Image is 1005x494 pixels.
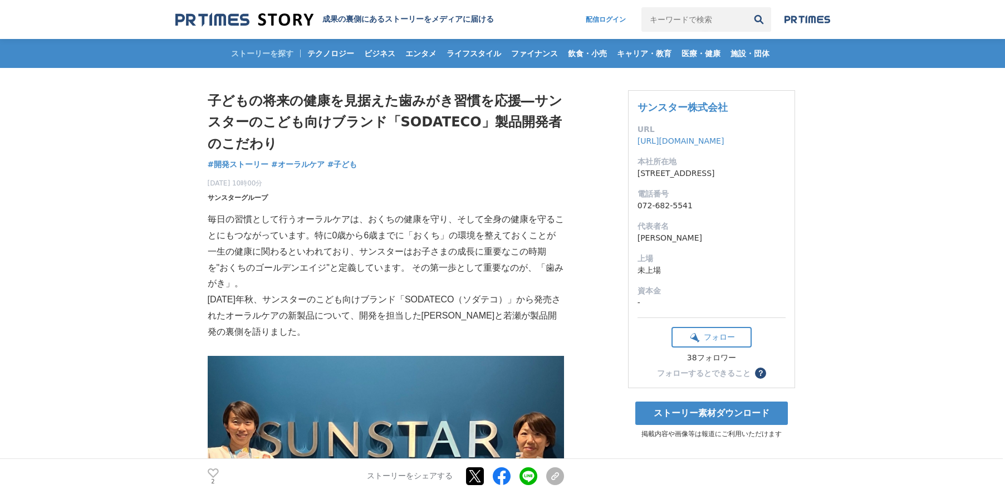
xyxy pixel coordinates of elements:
span: エンタメ [401,48,441,58]
h1: 子どもの将来の健康を見据えた歯みがき習慣を応援―サンスターのこども向けブランド「SODATECO」製品開発者のこだわり [208,90,564,154]
a: 飲食・小売 [563,39,611,68]
a: ライフスタイル [442,39,506,68]
img: prtimes [785,15,830,24]
img: 成果の裏側にあるストーリーをメディアに届ける [175,12,313,27]
a: サンスターグループ [208,193,268,203]
a: 配信ログイン [575,7,637,32]
span: キャリア・教育 [612,48,676,58]
a: #開発ストーリー [208,159,269,170]
dt: 代表者名 [638,221,786,232]
dt: 電話番号 [638,188,786,200]
p: 2 [208,479,219,485]
a: #オーラルケア [271,159,325,170]
dt: URL [638,124,786,135]
p: 毎日の習慣として行うオーラルケアは、おくちの健康を守り、そして全身の健康を守ることにもつながっています。特に0歳から6歳までに「おくち」の環境を整えておくことが一生の健康に関わるといわれており、... [208,212,564,292]
dd: [PERSON_NAME] [638,232,786,244]
span: #開発ストーリー [208,159,269,169]
button: フォロー [671,327,752,348]
a: ビジネス [360,39,400,68]
a: キャリア・教育 [612,39,676,68]
span: #オーラルケア [271,159,325,169]
span: ファイナンス [507,48,562,58]
span: ライフスタイル [442,48,506,58]
dd: [STREET_ADDRESS] [638,168,786,179]
a: 成果の裏側にあるストーリーをメディアに届ける 成果の裏側にあるストーリーをメディアに届ける [175,12,494,27]
a: ストーリー素材ダウンロード [635,402,788,425]
p: 掲載内容や画像等は報道にご利用いただけます [628,429,795,439]
a: エンタメ [401,39,441,68]
span: #子ども [327,159,357,169]
span: 施設・団体 [726,48,774,58]
dt: 資本金 [638,285,786,297]
a: サンスター株式会社 [638,101,728,113]
span: 医療・健康 [677,48,725,58]
dt: 本社所在地 [638,156,786,168]
span: ？ [757,369,764,377]
div: フォローするとできること [657,369,751,377]
input: キーワードで検索 [641,7,747,32]
a: #子ども [327,159,357,170]
span: [DATE] 10時00分 [208,178,268,188]
p: [DATE]年秋、サンスターのこども向けブランド「SODATECO（ソダテコ）」から発売されたオーラルケアの新製品について、開発を担当した[PERSON_NAME]と若瀬が製品開発の裏側を語りました。 [208,292,564,340]
h2: 成果の裏側にあるストーリーをメディアに届ける [322,14,494,25]
span: テクノロジー [303,48,359,58]
dd: - [638,297,786,309]
p: ストーリーをシェアする [367,472,453,482]
dd: 未上場 [638,265,786,276]
a: 医療・健康 [677,39,725,68]
dt: 上場 [638,253,786,265]
span: ビジネス [360,48,400,58]
a: ファイナンス [507,39,562,68]
div: 38フォロワー [671,353,752,363]
dd: 072-682-5541 [638,200,786,212]
button: ？ [755,368,766,379]
a: 施設・団体 [726,39,774,68]
a: テクノロジー [303,39,359,68]
span: 飲食・小売 [563,48,611,58]
button: 検索 [747,7,771,32]
a: [URL][DOMAIN_NAME] [638,136,724,145]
